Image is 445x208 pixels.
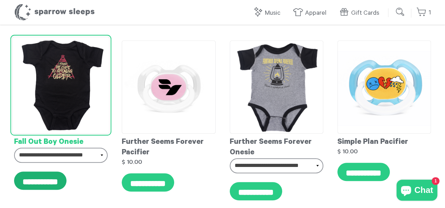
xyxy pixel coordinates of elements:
div: Further Seems Forever Onesie [230,134,323,158]
a: 1 [416,5,431,20]
a: Music [253,6,284,21]
inbox-online-store-chat: Shopify online store chat [394,180,439,202]
div: Further Seems Forever Pacifier [122,134,215,158]
h1: Sparrow Sleeps [14,4,95,21]
a: Gift Cards [339,6,383,21]
img: fob-onesie_grande.png [12,36,110,134]
div: Simple Plan Pacifier [337,134,431,148]
div: Fall Out Boy Onesie [14,134,108,148]
input: Submit [393,5,407,19]
strong: $ 10.00 [122,159,142,165]
img: FSF-Onesie_grande.png [230,40,323,134]
a: Apparel [293,6,330,21]
strong: $ 10.00 [337,148,358,154]
img: sp-collection-06_grande.png [337,40,431,134]
img: FSF-Pacifier_grande.png [122,40,215,134]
